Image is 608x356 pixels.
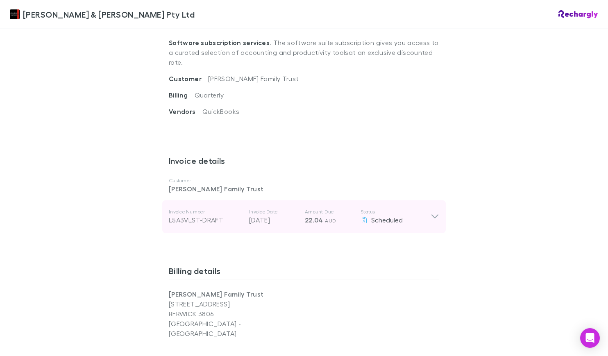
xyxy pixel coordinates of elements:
p: [PERSON_NAME] Family Trust [169,289,304,299]
p: [GEOGRAPHIC_DATA] - [GEOGRAPHIC_DATA] [169,319,304,338]
h3: Billing details [169,266,439,279]
p: Status [361,209,431,215]
p: . The software suite subscription gives you access to a curated selection of accounting and produ... [169,31,439,74]
div: Invoice NumberL5A3VLST-DRAFTInvoice Date[DATE]Amount Due22.04 AUDStatusScheduled [162,200,446,233]
span: AUD [325,218,336,224]
span: Billing [169,91,195,99]
span: Scheduled [371,216,403,224]
p: Customer [169,177,439,184]
span: Quarterly [195,91,224,99]
p: Invoice Number [169,209,243,215]
h3: Invoice details [169,156,439,169]
div: Open Intercom Messenger [580,328,600,348]
p: Invoice Date [249,209,298,215]
span: QuickBooks [202,107,240,115]
span: [PERSON_NAME] & [PERSON_NAME] Pty Ltd [23,8,195,20]
p: [STREET_ADDRESS] [169,299,304,309]
p: BERWICK 3806 [169,309,304,319]
strong: Software subscription services [169,39,270,47]
span: [PERSON_NAME] Family Trust [208,75,299,82]
p: Amount Due [305,209,354,215]
img: Douglas & Harrison Pty Ltd's Logo [10,9,20,19]
span: Customer [169,75,208,83]
p: [DATE] [249,215,298,225]
img: Rechargly Logo [558,10,598,18]
div: L5A3VLST-DRAFT [169,215,243,225]
span: 22.04 [305,216,323,224]
p: [PERSON_NAME] Family Trust [169,184,439,194]
span: Vendors [169,107,202,116]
